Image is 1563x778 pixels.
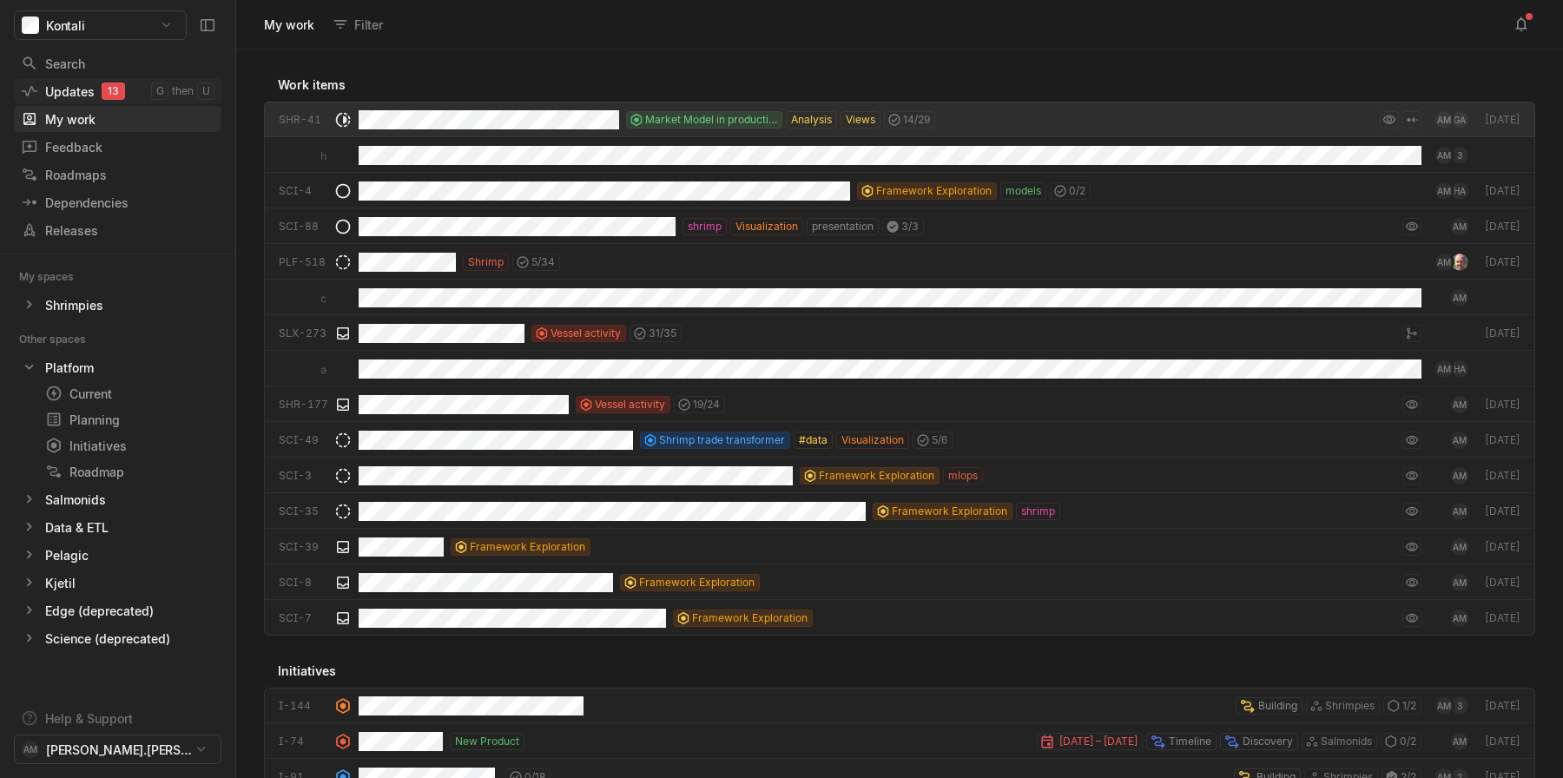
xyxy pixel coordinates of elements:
[1381,733,1421,750] div: 0 / 2
[45,411,214,429] div: Planning
[1453,538,1466,556] span: AM
[14,570,221,595] a: Kjetil
[45,491,106,509] div: Salmonids
[1069,183,1085,199] span: 0 / 2
[551,326,621,341] span: Vessel activity
[1243,734,1293,749] span: Discovery
[14,162,221,188] a: Roadmaps
[1437,147,1450,164] span: AM
[1482,698,1520,714] div: [DATE]
[1482,734,1520,749] div: [DATE]
[325,10,393,38] button: Filter
[812,219,874,234] span: presentation
[1454,182,1465,200] span: HA
[45,463,214,481] div: Roadmap
[1383,697,1421,715] div: 1 / 2
[279,468,327,484] div: SCI-3
[14,189,221,215] a: Dependencies
[470,539,585,555] span: Framework Exploration
[468,254,504,270] span: Shrimp
[21,194,214,212] div: Dependencies
[279,112,327,128] div: SHR-41
[14,598,221,623] a: Edge (deprecated)
[14,78,221,104] a: Updates13gthenu
[279,397,327,412] div: SHR-177
[1021,504,1055,519] span: shrimp
[45,602,154,620] div: Edge (deprecated)
[639,575,755,590] span: Framework Exploration
[1482,575,1520,590] div: [DATE]
[279,326,327,341] div: SLX-273
[279,575,327,590] div: SCI-8
[279,254,327,270] div: PLF-518
[1325,698,1375,714] span: Shrimpies
[14,134,221,160] a: Feedback
[1437,254,1450,271] span: AM
[693,397,720,412] span: 19 / 24
[1457,697,1462,715] span: 3
[1451,254,1468,271] img: profile.jpeg
[1482,432,1520,448] div: [DATE]
[264,653,1535,688] div: Initiatives
[1437,111,1450,129] span: AM
[264,351,1535,386] a: AAMHA
[197,82,214,100] kbd: u
[948,468,978,484] span: mlops
[1006,183,1041,199] span: models
[1037,733,1143,750] div: [DATE] – [DATE]
[21,82,151,101] div: Updates
[264,564,1535,600] a: SCI-8Framework ExplorationAM[DATE]
[38,381,221,405] a: Current
[1454,360,1465,378] span: HA
[903,112,930,128] span: 14 / 29
[14,487,221,511] a: Salmonids
[1482,112,1520,128] div: [DATE]
[19,331,107,348] div: Other spaces
[278,361,327,377] span: A
[260,13,318,36] div: My work
[45,437,214,455] div: Initiatives
[892,504,1007,519] span: Framework Exploration
[279,219,327,234] div: SCI-88
[38,459,221,484] a: Roadmap
[649,326,676,341] span: 31 / 35
[45,518,109,537] div: Data & ETL
[1169,734,1211,749] span: Timeline
[531,254,555,270] span: 5 / 34
[21,110,214,129] div: My work
[264,173,1535,208] a: SCI-4Framework Explorationmodels0/2AMHA[DATE]
[14,355,221,379] a: Platform
[45,385,214,403] div: Current
[1453,218,1466,235] span: AM
[1482,610,1520,626] div: [DATE]
[1454,111,1465,129] span: GA
[14,543,221,567] a: Pelagic
[1482,254,1520,270] div: [DATE]
[595,397,665,412] span: Vessel activity
[14,293,221,317] div: Shrimpies
[14,735,221,764] button: AM[PERSON_NAME].[PERSON_NAME]
[1457,147,1462,164] span: 3
[846,112,875,128] span: Views
[264,529,1535,564] a: SCI-39Framework ExplorationAM[DATE]
[45,709,133,728] div: Help & Support
[799,432,828,448] span: #data
[1453,733,1466,750] span: AM
[735,219,798,234] span: Visualization
[1453,432,1466,449] span: AM
[21,221,214,240] div: Releases
[21,55,214,73] div: Search
[279,504,327,519] div: SCI-35
[102,82,125,100] div: 13
[45,630,170,648] div: Science (deprecated)
[14,106,221,132] a: My work
[14,626,221,650] a: Science (deprecated)
[264,723,1535,759] a: I-74New Product[DATE] – [DATE]TimelineDiscoverySalmonids0/2AM[DATE]
[264,386,1535,422] a: SHR-177Vessel activity19/24AM[DATE]
[264,67,1535,102] div: Work items
[14,515,221,539] a: Data & ETL
[264,244,1535,280] a: PLF-518Shrimp5/34AM[DATE]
